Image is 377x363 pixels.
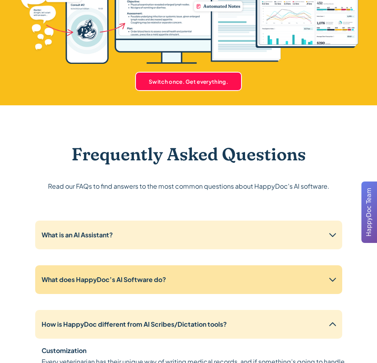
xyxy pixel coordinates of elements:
a: Switch once. Get everything. [135,72,242,91]
p: Read our FAQs to find answers to the most common questions about HappyDoc's AI software. [48,181,329,192]
strong: What does HappyDoc’s AI Software do? [42,275,166,284]
strong: How is HappyDoc different from AI Scribes/Dictation tools? [42,320,227,328]
strong: What is an AI Assistant? [42,231,113,239]
h2: Frequently Asked Questions [72,144,306,165]
strong: Customization [42,346,86,355]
